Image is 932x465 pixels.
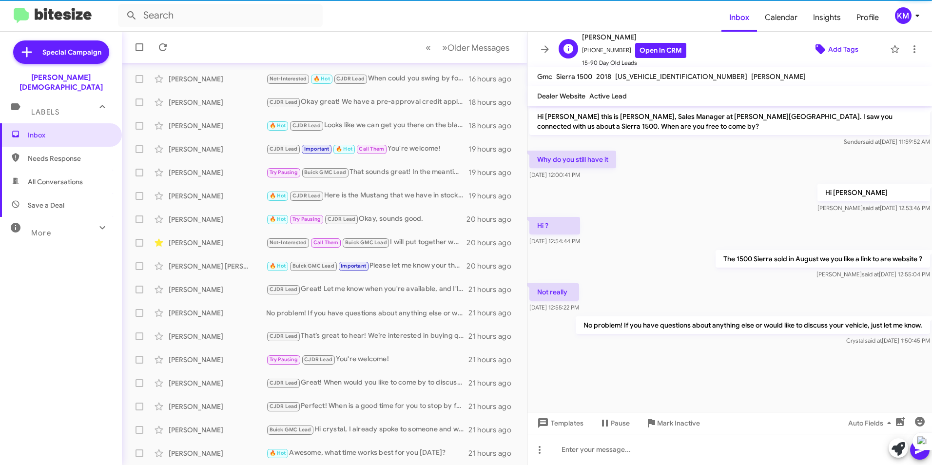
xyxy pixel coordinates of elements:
span: Not-Interested [270,76,307,82]
span: Inbox [28,130,111,140]
div: 20 hours ago [466,261,519,271]
span: Special Campaign [42,47,101,57]
div: [PERSON_NAME] [169,74,266,84]
div: 21 hours ago [468,448,519,458]
div: [PERSON_NAME] [169,144,266,154]
button: Previous [420,38,437,58]
span: CJDR Lead [270,146,298,152]
span: « [426,41,431,54]
button: Templates [527,414,591,432]
a: Inbox [721,3,757,32]
div: 20 hours ago [466,238,519,248]
span: Insights [805,3,849,32]
span: said at [863,138,880,145]
span: All Conversations [28,177,83,187]
span: » [442,41,447,54]
div: [PERSON_NAME] [169,402,266,411]
div: [PERSON_NAME] [169,355,266,365]
div: Please let me know your thoughts, and if there is anything else I can help answer. [266,260,466,271]
span: CJDR Lead [336,76,365,82]
span: Crystal [DATE] 1:50:45 PM [846,337,930,344]
span: Active Lead [589,92,627,100]
span: 🔥 Hot [313,76,330,82]
div: [PERSON_NAME] [169,331,266,341]
span: Important [304,146,330,152]
span: CJDR Lead [292,193,321,199]
div: 21 hours ago [468,425,519,435]
button: Auto Fields [840,414,903,432]
span: More [31,229,51,237]
span: 15-90 Day Old Leads [582,58,686,68]
div: [PERSON_NAME] [169,214,266,224]
div: You're welcome! [266,354,468,365]
span: 🔥 Hot [270,122,286,129]
div: [PERSON_NAME] [169,425,266,435]
a: Calendar [757,3,805,32]
span: Needs Response [28,154,111,163]
div: [PERSON_NAME] [169,168,266,177]
span: Mark Inactive [657,414,700,432]
span: [PERSON_NAME] [582,31,686,43]
span: 🔥 Hot [270,263,286,269]
div: [PERSON_NAME] [169,238,266,248]
span: [PERSON_NAME] [DATE] 12:53:46 PM [817,204,930,212]
span: Try Pausing [292,216,321,222]
input: Search [118,4,323,27]
span: CJDR Lead [270,99,298,105]
button: Mark Inactive [638,414,708,432]
span: CJDR Lead [270,286,298,292]
span: Sierra 1500 [556,72,592,81]
div: I will put together what we spoke about and send it over to you shortly [266,237,466,248]
div: 16 hours ago [468,74,519,84]
div: 18 hours ago [468,97,519,107]
span: CJDR Lead [270,380,298,386]
div: 21 hours ago [468,285,519,294]
div: [PERSON_NAME] [169,191,266,201]
span: Profile [849,3,887,32]
span: CJDR Lead [292,122,321,129]
div: No problem! If you have questions about anything else or would like to discuss your vehicle, just... [266,308,468,318]
span: [DATE] 12:54:44 PM [529,237,580,245]
p: No problem! If you have questions about anything else or would like to discuss your vehicle, just... [576,316,930,334]
span: said at [863,204,880,212]
span: 🔥 Hot [270,193,286,199]
div: Perfect! When is a good time for you to stop by for a quick appraisal? [266,401,468,412]
div: 21 hours ago [468,402,519,411]
span: Try Pausing [270,356,298,363]
div: Hi crystal, I already spoke to someone and we were unable to get to a good range. [266,424,468,435]
div: 18 hours ago [468,121,519,131]
button: KM [887,7,921,24]
span: CJDR Lead [270,403,298,409]
span: 🔥 Hot [270,450,286,456]
div: Great! Let me know when you're available, and I'll set up an appointment for you to discuss your ... [266,284,468,295]
span: Call Them [359,146,384,152]
span: Gmc [537,72,552,81]
div: 19 hours ago [468,168,519,177]
span: [PERSON_NAME] [DATE] 12:55:04 PM [816,271,930,278]
div: You're welcome! [266,143,468,155]
span: Buick GMC Lead [270,426,311,433]
div: 21 hours ago [468,331,519,341]
nav: Page navigation example [420,38,515,58]
div: [PERSON_NAME] [169,378,266,388]
div: 21 hours ago [468,355,519,365]
span: Older Messages [447,42,509,53]
span: Sender [DATE] 11:59:52 AM [844,138,930,145]
span: Auto Fields [848,414,895,432]
div: Here is the Mustang that we have in stock currently. What are your thoughts? [266,190,468,201]
span: Save a Deal [28,200,64,210]
div: 20 hours ago [466,214,519,224]
span: [US_VEHICLE_IDENTIFICATION_NUMBER] [615,72,747,81]
span: 🔥 Hot [336,146,352,152]
span: Pause [611,414,630,432]
span: Not-Interested [270,239,307,246]
p: Hi ? [529,217,580,234]
span: Important [341,263,366,269]
span: 2018 [596,72,611,81]
span: CJDR Lead [304,356,332,363]
div: Okay great! We have a pre-approval credit application that I can send you the link for if you wis... [266,97,468,108]
span: said at [862,271,879,278]
span: Buick GMC Lead [345,239,387,246]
